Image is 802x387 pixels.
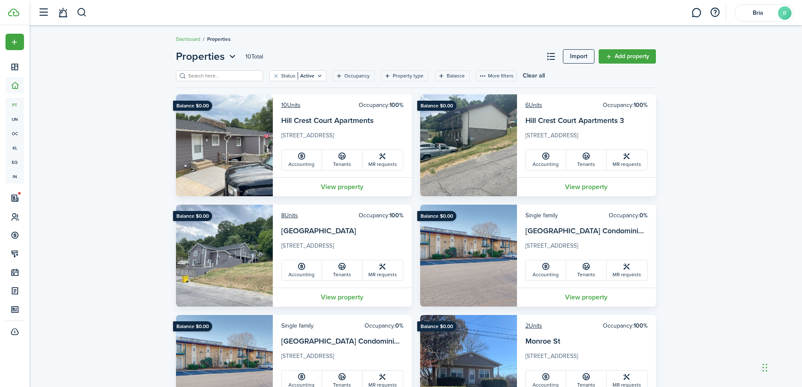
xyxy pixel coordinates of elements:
[55,2,71,24] a: Notifications
[272,72,280,79] button: Clear filter
[322,150,362,170] a: Tenants
[566,150,607,170] a: Tenants
[281,211,298,220] a: 8Units
[281,72,296,80] filter-tag-label: Status
[393,72,424,80] filter-tag-label: Property type
[526,150,566,170] a: Accounting
[344,72,370,80] filter-tag-label: Occupancy
[5,98,24,112] a: pt
[5,141,24,155] a: kl
[435,70,470,81] filter-tag: Open filter
[639,211,647,220] b: 0%
[5,126,24,141] a: oc
[207,35,231,43] span: Properties
[362,260,403,280] a: MR requests
[607,260,647,280] a: MR requests
[333,70,375,81] filter-tag: Open filter
[176,49,225,64] span: Properties
[395,321,403,330] b: 0%
[176,205,273,307] img: Property avatar
[634,321,647,330] b: 100%
[281,131,403,144] card-description: [STREET_ADDRESS]
[525,352,647,365] card-description: [STREET_ADDRESS]
[525,115,624,126] a: Hill Crest Court Apartments 3
[176,49,238,64] button: Open menu
[603,321,647,330] card-header-right: Occupancy:
[476,70,517,81] button: More filters
[173,101,212,111] ribbon: Balance $0.00
[269,70,326,81] filter-tag: Open filter
[389,211,403,220] b: 100%
[176,35,200,43] a: Dashboard
[447,72,465,80] filter-tag-label: Balance
[273,177,412,196] a: View property
[634,101,647,109] b: 100%
[525,131,647,144] card-description: [STREET_ADDRESS]
[417,101,456,111] ribbon: Balance $0.00
[517,177,656,196] a: View property
[8,8,19,16] img: TenantCloud
[525,241,647,255] card-description: [STREET_ADDRESS]
[282,260,322,280] a: Accounting
[281,241,403,255] card-description: [STREET_ADDRESS]
[365,321,403,330] card-header-right: Occupancy:
[359,101,403,109] card-header-right: Occupancy:
[281,101,301,109] a: 10Units
[281,115,373,126] a: Hill Crest Court Apartments
[417,321,456,331] ribbon: Balance $0.00
[77,5,87,20] button: Search
[173,321,212,331] ribbon: Balance $0.00
[688,2,704,24] a: Messaging
[563,49,594,64] a: Import
[381,70,429,81] filter-tag: Open filter
[273,288,412,307] a: View property
[607,150,647,170] a: MR requests
[708,5,722,20] button: Open resource center
[173,211,212,221] ribbon: Balance $0.00
[525,321,542,330] a: 2Units
[282,150,322,170] a: Accounting
[599,49,656,64] a: Add property
[281,225,356,236] a: [GEOGRAPHIC_DATA]
[359,211,403,220] card-header-right: Occupancy:
[176,49,238,64] button: Properties
[420,94,517,196] img: Property avatar
[362,150,403,170] a: MR requests
[35,5,51,21] button: Open sidebar
[517,288,656,307] a: View property
[281,352,403,365] card-description: [STREET_ADDRESS]
[523,70,545,81] button: Clear all
[420,205,517,307] img: Property avatar
[566,260,607,280] a: Tenants
[281,321,314,330] card-header-left: Single family
[322,260,362,280] a: Tenants
[526,260,566,280] a: Accounting
[525,225,673,236] a: [GEOGRAPHIC_DATA] Condominiums #C58
[778,6,791,20] avatar-text: B
[417,211,456,221] ribbon: Balance $0.00
[5,155,24,169] a: eq
[186,72,260,80] input: Search here...
[609,211,647,220] card-header-right: Occupancy:
[245,52,263,61] header-page-total: 10 Total
[525,336,560,347] a: Monroe St
[741,10,775,16] span: Bria
[5,112,24,126] a: un
[5,34,24,50] button: Open menu
[525,101,542,109] a: 6Units
[762,355,767,380] div: Drag
[760,347,802,387] iframe: Chat Widget
[525,211,558,220] card-header-left: Single family
[176,94,273,196] img: Property avatar
[5,169,24,184] a: in
[281,336,427,347] a: [GEOGRAPHIC_DATA] Condominiums #C71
